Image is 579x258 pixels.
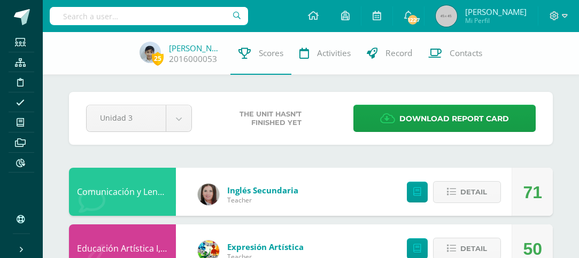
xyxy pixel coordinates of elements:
[465,16,527,25] span: Mi Perfil
[523,168,542,216] div: 71
[77,186,282,198] a: Comunicación y Lenguaje, Idioma Extranjero Inglés
[407,14,419,26] span: 1227
[152,52,164,65] span: 25
[230,32,291,75] a: Scores
[460,182,487,202] span: Detail
[450,48,482,59] span: Contacts
[169,43,222,53] a: [PERSON_NAME]
[317,48,351,59] span: Activities
[240,110,302,127] span: The unit hasn’t finished yet
[100,105,152,130] span: Unidad 3
[465,6,527,17] span: [PERSON_NAME]
[198,184,219,205] img: 8af0450cf43d44e38c4a1497329761f3.png
[227,241,304,252] a: Expresión Artística
[50,7,248,25] input: Search a user…
[227,185,298,196] a: Inglés Secundaria
[140,42,161,63] img: f2047bbf295f0fe1374e0cca10076fb6.png
[227,196,298,205] span: Teacher
[77,243,225,254] a: Educación Artística I, Música y Danza
[399,106,509,132] span: Download report card
[359,32,420,75] a: Record
[385,48,412,59] span: Record
[353,105,536,132] a: Download report card
[169,53,217,65] a: 2016000053
[436,5,457,27] img: 45x45
[87,105,191,131] a: Unidad 3
[291,32,359,75] a: Activities
[433,181,501,203] button: Detail
[259,48,283,59] span: Scores
[420,32,490,75] a: Contacts
[69,168,176,216] div: Comunicación y Lenguaje, Idioma Extranjero Inglés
